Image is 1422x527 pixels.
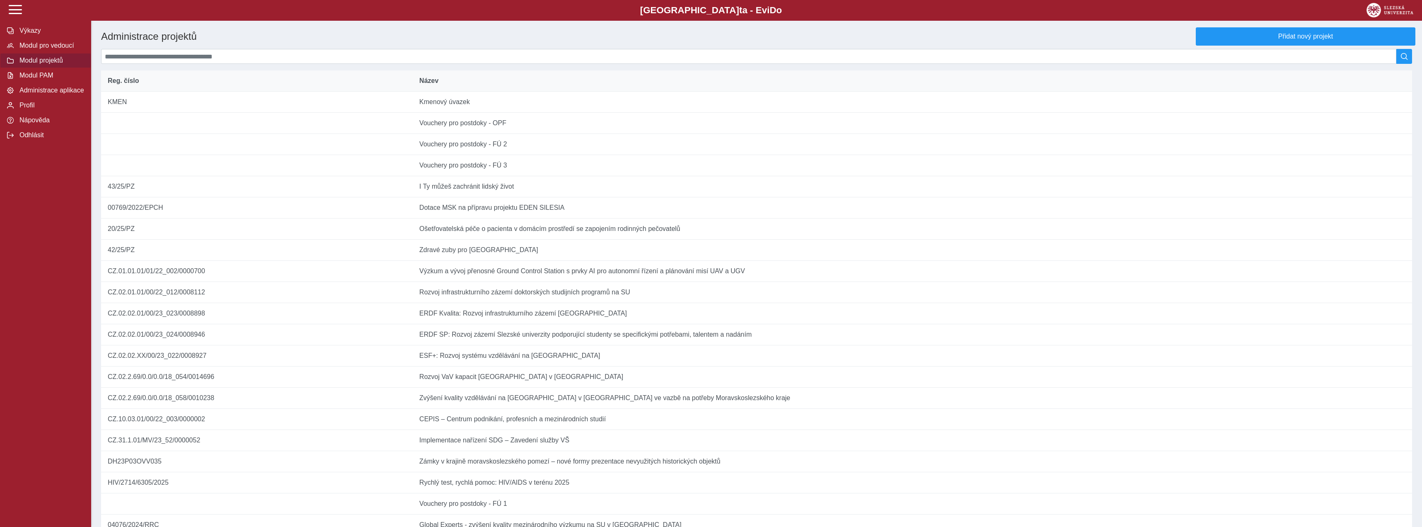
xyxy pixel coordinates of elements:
td: 42/25/PZ [101,240,413,261]
span: Odhlásit [17,131,84,139]
span: Přidat nový projekt [1200,33,1412,40]
span: Modul pro vedoucí [17,42,84,49]
td: Zámky v krajině moravskoslezského pomezí – nové formy prezentace nevyužitých historických objektů [413,451,1412,472]
b: [GEOGRAPHIC_DATA] a - Evi [25,5,1397,16]
span: Administrace aplikace [17,87,84,94]
td: Dotace MSK na přípravu projektu EDEN SILESIA [413,197,1412,219]
td: Vouchery pro postdoky - FÚ 3 [413,155,1412,176]
td: 20/25/PZ [101,219,413,240]
h1: Administrace projektů [98,27,1196,46]
td: CZ.02.02.XX/00/23_022/0008927 [101,345,413,367]
td: Vouchery pro postdoky - FÚ 2 [413,134,1412,155]
span: Výkazy [17,27,84,34]
td: CZ.31.1.01/MV/23_52/0000052 [101,430,413,451]
td: Implementace nařízení SDG – Zavedení služby VŠ [413,430,1412,451]
td: KMEN [101,92,413,113]
td: CEPIS – Centrum podnikání, profesních a mezinárodních studií [413,409,1412,430]
td: Ošetřovatelská péče o pacienta v domácím prostředí se zapojením rodinných pečovatelů [413,219,1412,240]
button: Přidat nový projekt [1196,27,1415,46]
td: CZ.01.01.01/01/22_002/0000700 [101,261,413,282]
td: CZ.02.01.01/00/22_012/0008112 [101,282,413,303]
td: CZ.02.02.01/00/23_024/0008946 [101,324,413,345]
td: Rychlý test, rychlá pomoc: HIV/AIDS v terénu 2025 [413,472,1412,493]
td: ERDF Kvalita: Rozvoj infrastrukturního zázemí [GEOGRAPHIC_DATA] [413,303,1412,324]
td: Vouchery pro postdoky - OPF [413,113,1412,134]
td: ESF+: Rozvoj systému vzdělávání na [GEOGRAPHIC_DATA] [413,345,1412,367]
td: 00769/2022/EPCH [101,197,413,219]
td: Zvýšení kvality vzdělávání na [GEOGRAPHIC_DATA] v [GEOGRAPHIC_DATA] ve vazbě na potřeby Moravskos... [413,388,1412,409]
td: Vouchery pro postdoky - FÚ 1 [413,493,1412,515]
td: ERDF SP: Rozvoj zázemí Slezské univerzity podporující studenty se specifickými potřebami, talente... [413,324,1412,345]
td: I Ty můžeš zachránit lidský život [413,176,1412,197]
span: o [776,5,782,15]
span: Nápověda [17,117,84,124]
td: DH23P03OVV035 [101,451,413,472]
span: D [769,5,776,15]
td: HIV/2714/6305/2025 [101,472,413,493]
span: Modul PAM [17,72,84,79]
td: CZ.02.02.01/00/23_023/0008898 [101,303,413,324]
td: Kmenový úvazek [413,92,1412,113]
td: Zdravé zuby pro [GEOGRAPHIC_DATA] [413,240,1412,261]
td: CZ.02.2.69/0.0/0.0/18_058/0010238 [101,388,413,409]
span: t [739,5,742,15]
td: CZ.02.2.69/0.0/0.0/18_054/0014696 [101,367,413,388]
td: Výzkum a vývoj přenosné Ground Control Station s prvky AI pro autonomní řízení a plánování misí U... [413,261,1412,282]
td: Rozvoj infrastrukturního zázemí doktorských studijních programů na SU [413,282,1412,303]
img: logo_web_su.png [1366,3,1413,17]
td: CZ.10.03.01/00/22_003/0000002 [101,409,413,430]
span: Profil [17,102,84,109]
span: Modul projektů [17,57,84,64]
td: 43/25/PZ [101,176,413,197]
td: Rozvoj VaV kapacit [GEOGRAPHIC_DATA] v [GEOGRAPHIC_DATA] [413,367,1412,388]
span: Reg. číslo [108,77,139,85]
span: Název [419,77,438,85]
